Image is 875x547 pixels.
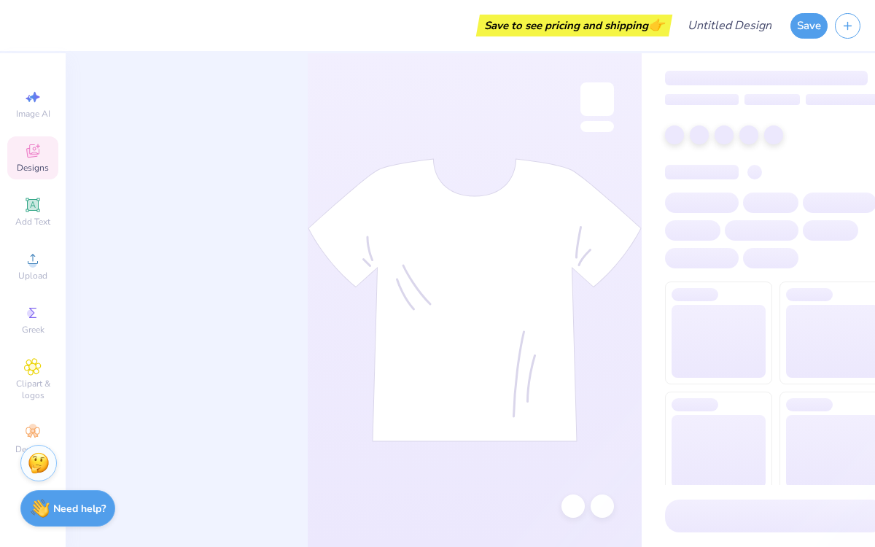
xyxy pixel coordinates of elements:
[7,378,58,401] span: Clipart & logos
[15,443,50,455] span: Decorate
[676,11,783,40] input: Untitled Design
[18,270,47,282] span: Upload
[480,15,669,36] div: Save to see pricing and shipping
[790,13,828,39] button: Save
[16,108,50,120] span: Image AI
[22,324,44,335] span: Greek
[17,162,49,174] span: Designs
[308,158,642,442] img: tee-skeleton.svg
[53,502,106,516] strong: Need help?
[648,16,664,34] span: 👉
[15,216,50,228] span: Add Text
